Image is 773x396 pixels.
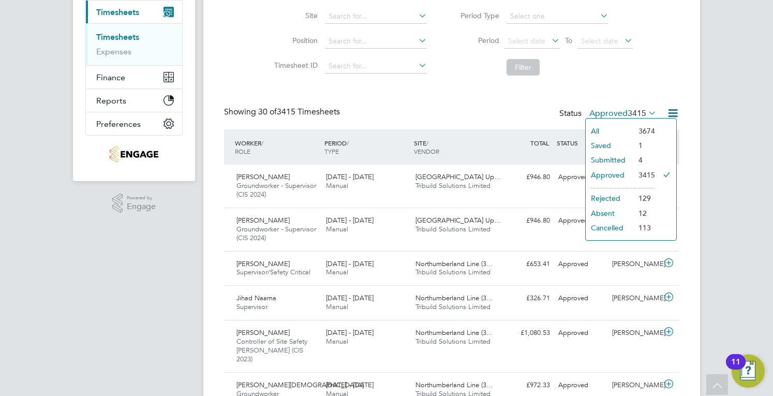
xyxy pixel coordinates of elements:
[86,89,182,112] button: Reports
[500,290,554,307] div: £326.71
[236,302,269,311] span: Supervisor.
[236,172,290,181] span: [PERSON_NAME]
[415,172,501,181] span: [GEOGRAPHIC_DATA] Up…
[633,138,655,153] li: 1
[325,34,427,49] input: Search for...
[236,268,310,276] span: Supervisor/Safety Critical
[235,147,250,155] span: ROLE
[86,66,182,89] button: Finance
[415,216,501,225] span: [GEOGRAPHIC_DATA] Up…
[415,302,490,311] span: Tribuild Solutions Limited
[554,212,608,229] div: Approved
[258,107,277,117] span: 30 of
[415,268,490,276] span: Tribuild Solutions Limited
[85,146,183,163] a: Go to home page
[324,147,339,155] span: TYPE
[326,302,348,311] span: Manual
[414,147,439,155] span: VENDOR
[258,107,340,117] span: 3415 Timesheets
[415,181,490,190] span: Tribuild Solutions Limited
[633,153,655,167] li: 4
[326,172,374,181] span: [DATE] - [DATE]
[530,139,549,147] span: TOTAL
[326,216,374,225] span: [DATE] - [DATE]
[554,377,608,394] div: Approved
[326,181,348,190] span: Manual
[326,225,348,233] span: Manual
[500,212,554,229] div: £946.80
[127,202,156,211] span: Engage
[608,290,662,307] div: [PERSON_NAME]
[96,32,139,42] a: Timesheets
[411,134,501,160] div: SITE
[236,181,316,199] span: Groundworker - Supervisor (CIS 2024)
[507,59,540,76] button: Filter
[96,119,141,129] span: Preferences
[236,216,290,225] span: [PERSON_NAME]
[559,107,659,121] div: Status
[326,337,348,346] span: Manual
[326,268,348,276] span: Manual
[236,337,307,363] span: Controller of Site Safety [PERSON_NAME] (CIS 2023)
[326,259,374,268] span: [DATE] - [DATE]
[271,61,318,70] label: Timesheet ID
[326,294,374,302] span: [DATE] - [DATE]
[415,294,493,302] span: Northumberland Line (3…
[633,168,655,182] li: 3415
[731,362,740,375] div: 11
[86,112,182,135] button: Preferences
[586,206,633,221] li: Absent
[586,168,633,182] li: Approved
[127,194,156,202] span: Powered by
[86,23,182,65] div: Timesheets
[508,36,545,46] span: Select date
[586,191,633,206] li: Rejected
[110,146,158,163] img: tribuildsolutions-logo-retina.png
[415,225,490,233] span: Tribuild Solutions Limited
[589,108,657,119] label: Approved
[586,153,633,167] li: Submitted
[608,256,662,273] div: [PERSON_NAME]
[586,124,633,138] li: All
[236,259,290,268] span: [PERSON_NAME]
[628,108,646,119] span: 3415
[633,191,655,206] li: 129
[500,325,554,342] div: £1,080.53
[271,11,318,20] label: Site
[415,380,493,389] span: Northumberland Line (3…
[554,169,608,186] div: Approved
[732,355,765,388] button: Open Resource Center, 11 new notifications
[325,9,427,24] input: Search for...
[500,377,554,394] div: £972.33
[554,325,608,342] div: Approved
[507,9,608,24] input: Select one
[271,36,318,45] label: Position
[326,380,374,389] span: [DATE] - [DATE]
[500,256,554,273] div: £653.41
[86,1,182,23] button: Timesheets
[112,194,156,213] a: Powered byEngage
[96,47,131,56] a: Expenses
[224,107,342,118] div: Showing
[236,328,290,337] span: [PERSON_NAME]
[325,59,427,74] input: Search for...
[554,256,608,273] div: Approved
[322,134,411,160] div: PERIOD
[415,259,493,268] span: Northumberland Line (3…
[261,139,263,147] span: /
[236,225,316,242] span: Groundworker - Supervisor (CIS 2024)
[554,290,608,307] div: Approved
[586,221,633,235] li: Cancelled
[633,124,655,138] li: 3674
[453,11,499,20] label: Period Type
[453,36,499,45] label: Period
[633,221,655,235] li: 113
[500,169,554,186] div: £946.80
[426,139,428,147] span: /
[415,337,490,346] span: Tribuild Solutions Limited
[562,34,575,47] span: To
[581,36,618,46] span: Select date
[236,380,364,389] span: [PERSON_NAME][DEMOGRAPHIC_DATA]
[236,294,276,302] span: Jihad Naama
[633,206,655,221] li: 12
